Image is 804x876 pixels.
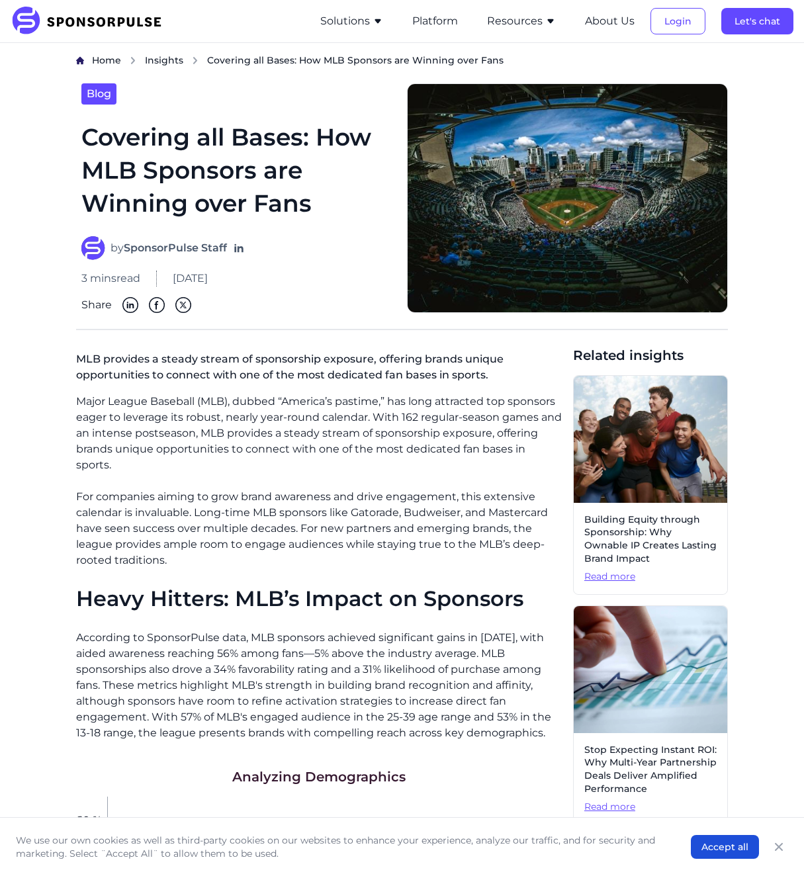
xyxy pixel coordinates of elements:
button: About Us [585,13,635,29]
span: Home [92,54,121,66]
a: Insights [145,54,183,67]
h1: Covering all Bases: How MLB Sponsors are Winning over Fans [81,120,392,220]
img: Twitter [175,297,191,313]
span: Covering all Bases: How MLB Sponsors are Winning over Fans [207,54,504,67]
span: Related insights [573,346,728,365]
a: Platform [412,15,458,27]
img: chevron right [129,56,137,65]
a: Building Equity through Sponsorship: Why Ownable IP Creates Lasting Brand ImpactRead more [573,375,728,595]
p: We use our own cookies as well as third-party cookies on our websites to enhance your experience,... [16,834,664,860]
button: Accept all [691,835,759,859]
a: Home [92,54,121,67]
a: Follow on LinkedIn [232,241,246,255]
img: Home [76,56,84,65]
img: Photo by Leire Cavia, courtesy of Unsplash [574,376,727,503]
span: by [111,240,227,256]
span: Read more [584,801,717,814]
a: Blog [81,83,116,105]
span: Stop Expecting Instant ROI: Why Multi-Year Partnership Deals Deliver Amplified Performance [584,744,717,795]
h1: Heavy Hitters: MLB’s Impact on Sponsors [76,584,562,614]
span: 3 mins read [81,271,140,286]
h1: Analyzing Demographics [232,767,406,786]
img: Sponsorship ROI image [574,606,727,733]
a: Let's chat [721,15,793,27]
span: Read more [584,570,717,584]
img: Photo by Derek Story courtesy of Unsplash [407,83,728,313]
p: Major League Baseball (MLB), dubbed “America’s pastime,” has long attracted top sponsors eager to... [76,394,562,473]
img: SponsorPulse Staff [81,236,105,260]
img: Facebook [149,297,165,313]
button: Resources [487,13,556,29]
button: Let's chat [721,8,793,34]
span: Share [81,297,112,313]
a: Login [650,15,705,27]
span: Building Equity through Sponsorship: Why Ownable IP Creates Lasting Brand Impact [584,513,717,565]
p: For companies aiming to grow brand awareness and drive engagement, this extensive calendar is inv... [76,489,562,568]
span: [DATE] [173,271,208,286]
img: chevron right [191,56,199,65]
img: SponsorPulse [11,7,171,36]
span: Insights [145,54,183,66]
a: About Us [585,15,635,27]
img: Linkedin [122,297,138,313]
iframe: Chat Widget [738,812,804,876]
a: Stop Expecting Instant ROI: Why Multi-Year Partnership Deals Deliver Amplified PerformanceRead more [573,605,728,825]
p: MLB provides a steady stream of sponsorship exposure, offering brands unique opportunities to con... [76,346,562,394]
button: Solutions [320,13,383,29]
span: 60 % [76,815,102,823]
p: According to SponsorPulse data, MLB sponsors achieved significant gains in [DATE], with aided awa... [76,630,562,741]
button: Login [650,8,705,34]
strong: SponsorPulse Staff [124,241,227,254]
button: Platform [412,13,458,29]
